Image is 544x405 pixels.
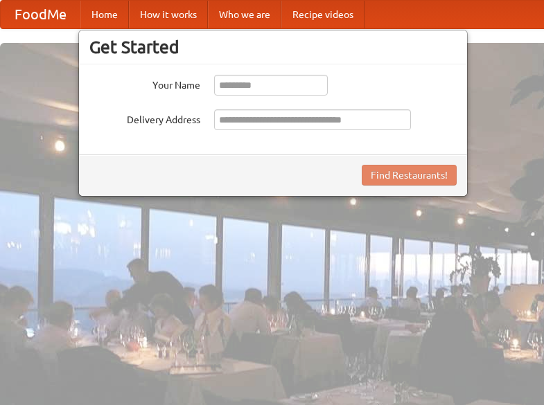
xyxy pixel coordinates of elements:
[1,1,80,28] a: FoodMe
[281,1,365,28] a: Recipe videos
[80,1,129,28] a: Home
[208,1,281,28] a: Who we are
[129,1,208,28] a: How it works
[89,37,457,57] h3: Get Started
[89,75,200,92] label: Your Name
[89,109,200,127] label: Delivery Address
[362,165,457,186] button: Find Restaurants!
